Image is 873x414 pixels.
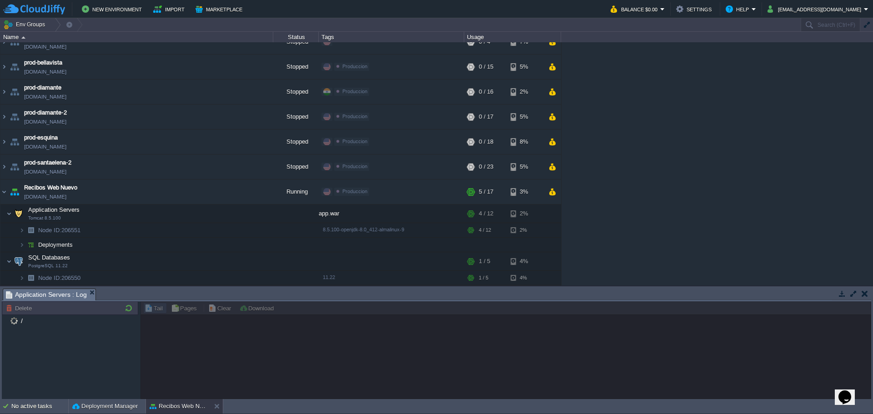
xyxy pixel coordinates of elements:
[479,252,490,270] div: 1 / 5
[25,223,37,237] img: AMDAwAAAACH5BAEAAAAALAAAAAABAAEAAAICRAEAOw==
[323,227,404,232] span: 8.5.100-openjdk-8.0_412-almalinux-9
[273,80,319,104] div: Stopped
[342,164,367,169] span: Produccion
[27,206,81,214] span: Application Servers
[342,114,367,119] span: Produccion
[196,4,245,15] button: Marketplace
[342,64,367,69] span: Produccion
[0,180,8,204] img: AMDAwAAAACH5BAEAAAAALAAAAAABAAEAAAICRAEAOw==
[37,226,82,234] a: Node ID:206551
[319,205,464,223] div: app.war
[8,55,21,79] img: AMDAwAAAACH5BAEAAAAALAAAAAABAAEAAAICRAEAOw==
[6,205,12,223] img: AMDAwAAAACH5BAEAAAAALAAAAAABAAEAAAICRAEAOw==
[24,192,66,201] a: [DOMAIN_NAME]
[28,263,68,269] span: PostgreSQL 11.22
[726,4,752,15] button: Help
[27,254,71,261] span: SQL Databases
[24,58,62,67] span: prod-bellavista
[768,4,864,15] button: [EMAIL_ADDRESS][DOMAIN_NAME]
[38,274,61,281] span: Node ID:
[511,180,540,204] div: 3%
[8,180,21,204] img: AMDAwAAAACH5BAEAAAAALAAAAAABAAEAAAICRAEAOw==
[37,274,82,282] span: 206550
[479,55,493,79] div: 0 / 15
[24,92,66,101] a: [DOMAIN_NAME]
[72,402,138,411] button: Deployment Manager
[19,223,25,237] img: AMDAwAAAACH5BAEAAAAALAAAAAABAAEAAAICRAEAOw==
[479,155,493,179] div: 0 / 23
[1,32,273,42] div: Name
[274,32,318,42] div: Status
[28,215,61,221] span: Tomcat 8.5.100
[3,18,48,31] button: Env Groups
[19,238,25,252] img: AMDAwAAAACH5BAEAAAAALAAAAAABAAEAAAICRAEAOw==
[12,252,25,270] img: AMDAwAAAACH5BAEAAAAALAAAAAABAAEAAAICRAEAOw==
[37,274,82,282] a: Node ID:206550
[6,289,87,300] span: Application Servers : Log
[6,304,35,312] button: Delete
[835,378,864,405] iframe: chat widget
[479,105,493,129] div: 0 / 17
[24,133,58,142] a: prod-esquina
[511,80,540,104] div: 2%
[82,4,145,15] button: New Environment
[153,4,187,15] button: Import
[21,36,25,39] img: AMDAwAAAACH5BAEAAAAALAAAAAABAAEAAAICRAEAOw==
[511,223,540,237] div: 2%
[319,32,464,42] div: Tags
[150,402,207,411] button: Recibos Web Nuevo
[24,83,61,92] a: prod-diamante
[24,183,77,192] a: Recibos Web Nuevo
[12,205,25,223] img: AMDAwAAAACH5BAEAAAAALAAAAAABAAEAAAICRAEAOw==
[24,67,66,76] a: [DOMAIN_NAME]
[465,32,561,42] div: Usage
[19,317,24,325] a: /
[37,241,74,249] a: Deployments
[511,105,540,129] div: 5%
[676,4,714,15] button: Settings
[611,4,660,15] button: Balance $0.00
[479,80,493,104] div: 0 / 16
[24,167,66,176] a: [DOMAIN_NAME]
[342,189,367,194] span: Produccion
[511,55,540,79] div: 5%
[24,42,66,51] span: [DOMAIN_NAME]
[8,80,21,104] img: AMDAwAAAACH5BAEAAAAALAAAAAABAAEAAAICRAEAOw==
[24,117,66,126] a: [DOMAIN_NAME]
[273,105,319,129] div: Stopped
[273,180,319,204] div: Running
[0,80,8,104] img: AMDAwAAAACH5BAEAAAAALAAAAAABAAEAAAICRAEAOw==
[38,227,61,234] span: Node ID:
[511,130,540,154] div: 8%
[0,130,8,154] img: AMDAwAAAACH5BAEAAAAALAAAAAABAAEAAAICRAEAOw==
[8,105,21,129] img: AMDAwAAAACH5BAEAAAAALAAAAAABAAEAAAICRAEAOw==
[273,155,319,179] div: Stopped
[24,142,66,151] a: [DOMAIN_NAME]
[25,238,37,252] img: AMDAwAAAACH5BAEAAAAALAAAAAABAAEAAAICRAEAOw==
[0,105,8,129] img: AMDAwAAAACH5BAEAAAAALAAAAAABAAEAAAICRAEAOw==
[19,271,25,285] img: AMDAwAAAACH5BAEAAAAALAAAAAABAAEAAAICRAEAOw==
[27,254,71,261] a: SQL DatabasesPostgreSQL 11.22
[24,108,67,117] a: prod-diamante-2
[37,226,82,234] span: 206551
[511,252,540,270] div: 4%
[479,223,491,237] div: 4 / 12
[11,399,68,414] div: No active tasks
[511,205,540,223] div: 2%
[323,274,335,280] span: 11.22
[0,155,8,179] img: AMDAwAAAACH5BAEAAAAALAAAAAABAAEAAAICRAEAOw==
[479,180,493,204] div: 5 / 17
[342,139,367,144] span: Produccion
[8,130,21,154] img: AMDAwAAAACH5BAEAAAAALAAAAAABAAEAAAICRAEAOw==
[511,271,540,285] div: 4%
[6,252,12,270] img: AMDAwAAAACH5BAEAAAAALAAAAAABAAEAAAICRAEAOw==
[273,55,319,79] div: Stopped
[27,206,81,213] a: Application ServersTomcat 8.5.100
[479,130,493,154] div: 0 / 18
[24,158,71,167] a: prod-santaelena-2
